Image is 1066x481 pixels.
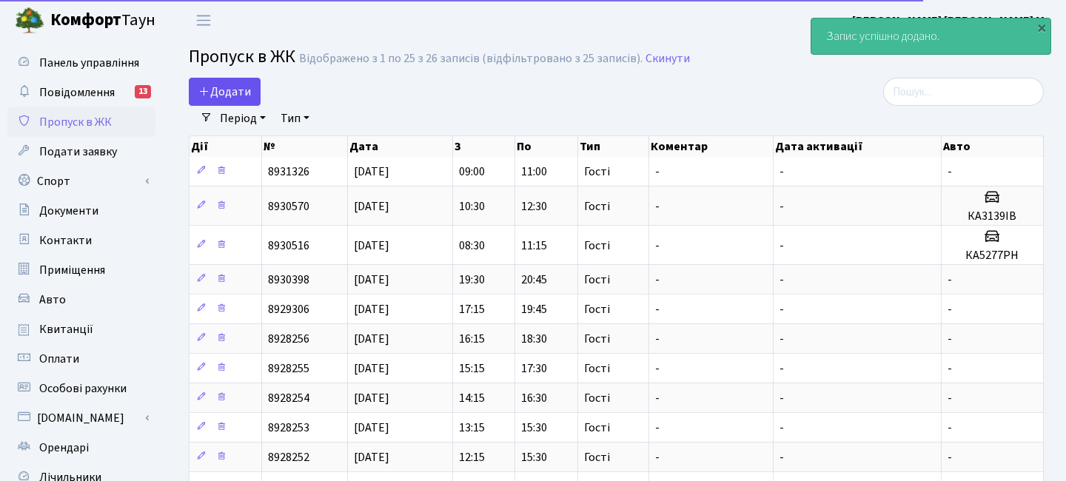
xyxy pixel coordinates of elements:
span: 12:15 [459,449,485,465]
div: 13 [135,85,151,98]
a: Авто [7,285,155,314]
span: [DATE] [354,360,389,377]
a: Пропуск в ЖК [7,107,155,137]
span: Гості [584,363,610,374]
span: 8928254 [268,390,309,406]
span: - [780,301,784,317]
span: - [948,449,952,465]
a: Скинути [646,52,690,66]
span: - [655,390,660,406]
span: 11:00 [521,164,547,180]
span: Панель управління [39,55,139,71]
th: По [515,136,578,157]
span: 8928253 [268,420,309,436]
span: 8930398 [268,272,309,288]
b: [PERSON_NAME] [PERSON_NAME] М. [852,13,1048,29]
span: - [780,272,784,288]
a: Оплати [7,344,155,374]
span: 13:15 [459,420,485,436]
span: [DATE] [354,331,389,347]
span: Контакти [39,232,92,249]
span: 17:15 [459,301,485,317]
span: [DATE] [354,301,389,317]
span: - [780,238,784,254]
a: Панель управління [7,48,155,78]
span: - [948,331,952,347]
span: 15:15 [459,360,485,377]
span: 8930570 [268,198,309,215]
span: Повідомлення [39,84,115,101]
span: Документи [39,203,98,219]
span: Оплати [39,351,79,367]
span: - [655,164,660,180]
th: Дата активації [774,136,942,157]
span: Особові рахунки [39,380,127,397]
span: - [780,360,784,377]
span: - [780,198,784,215]
span: - [655,272,660,288]
span: - [780,449,784,465]
span: 09:00 [459,164,485,180]
span: Гості [584,274,610,286]
span: - [948,164,952,180]
span: - [655,238,660,254]
span: - [780,331,784,347]
a: Подати заявку [7,137,155,166]
span: - [948,390,952,406]
span: 8928252 [268,449,309,465]
h5: КА5277РН [948,249,1037,263]
div: × [1034,20,1049,35]
span: 8931326 [268,164,309,180]
button: Переключити навігацію [185,8,222,33]
span: 19:45 [521,301,547,317]
span: Пропуск в ЖК [39,114,112,130]
span: Гості [584,422,610,434]
span: 10:30 [459,198,485,215]
a: Приміщення [7,255,155,285]
span: 15:30 [521,449,547,465]
span: 14:15 [459,390,485,406]
span: [DATE] [354,390,389,406]
th: Авто [942,136,1044,157]
span: Гості [584,451,610,463]
span: 16:15 [459,331,485,347]
span: Пропуск в ЖК [189,44,295,70]
span: Орендарі [39,440,89,456]
span: Квитанції [39,321,93,337]
th: З [453,136,516,157]
span: Таун [50,8,155,33]
span: - [655,198,660,215]
th: № [262,136,348,157]
span: - [948,360,952,377]
span: 16:30 [521,390,547,406]
span: - [655,449,660,465]
span: Подати заявку [39,144,117,160]
h5: КА3139ІВ [948,209,1037,223]
span: [DATE] [354,238,389,254]
span: Гості [584,201,610,212]
span: 15:30 [521,420,547,436]
span: [DATE] [354,449,389,465]
span: Гості [584,303,610,315]
a: [PERSON_NAME] [PERSON_NAME] М. [852,12,1048,30]
span: - [655,420,660,436]
a: Тип [275,106,315,131]
a: Особові рахунки [7,374,155,403]
span: - [655,301,660,317]
span: 17:30 [521,360,547,377]
div: Запис успішно додано. [811,18,1050,54]
span: 20:45 [521,272,547,288]
a: Період [214,106,272,131]
span: - [948,301,952,317]
span: [DATE] [354,198,389,215]
a: Спорт [7,166,155,196]
span: Додати [198,84,251,100]
span: Гості [584,166,610,178]
span: Гості [584,240,610,252]
th: Дії [190,136,262,157]
span: - [655,331,660,347]
a: Квитанції [7,314,155,344]
b: Комфорт [50,8,121,32]
input: Пошук... [883,78,1044,106]
span: [DATE] [354,164,389,180]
